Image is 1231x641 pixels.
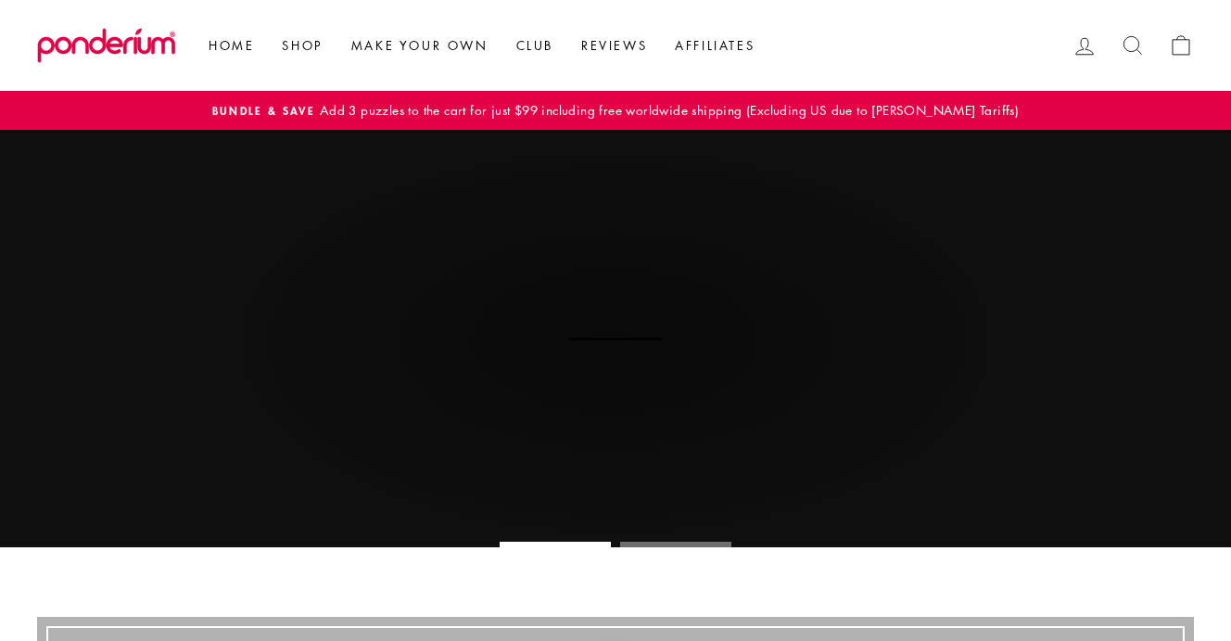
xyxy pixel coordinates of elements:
img: Ponderium [37,28,176,63]
a: Reviews [567,29,661,62]
a: Shop [268,29,336,62]
span: Bundle & Save [212,102,315,119]
ul: Primary [185,29,768,62]
li: Page dot 2 [620,542,731,547]
a: Affiliates [661,29,768,62]
a: Make Your Own [337,29,502,62]
span: Add 3 puzzles to the cart for just $99 including free worldwide shipping (Excluding US due to [PE... [315,100,1019,119]
a: Bundle & SaveAdd 3 puzzles to the cart for just $99 including free worldwide shipping (Excluding ... [42,100,1189,121]
a: Club [502,29,567,62]
a: Home [195,29,268,62]
li: Page dot 1 [500,542,611,547]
